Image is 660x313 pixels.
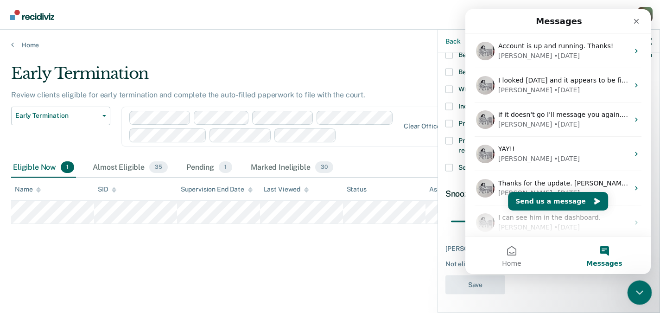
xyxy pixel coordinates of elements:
[11,170,29,188] img: Profile image for Kim
[121,251,157,257] span: Messages
[445,188,652,198] div: Snooze for:
[219,161,232,173] span: 1
[11,204,29,223] img: Profile image for Kim
[181,185,253,193] div: Supervision End Date
[33,204,135,212] span: I can see him in the dashboard.
[89,213,114,223] div: • [DATE]
[33,179,87,189] div: [PERSON_NAME]
[10,10,54,20] img: Recidiviz
[249,158,335,178] div: Marked Ineligible
[445,260,652,268] div: Not eligible reasons:
[91,158,170,178] div: Almost Eligible
[11,90,365,99] p: Review clients eligible for early termination and complete the auto-filled paperwork to file with...
[11,41,649,49] a: Home
[43,183,143,201] button: Send us a message
[458,102,556,109] span: Incarcerated on another offense
[37,251,56,257] span: Home
[33,102,182,109] span: if it doesn't go I'll message you again. Thanks
[638,7,653,22] div: S J
[315,161,333,173] span: 30
[33,213,87,223] div: [PERSON_NAME]
[11,64,506,90] div: Early Termination
[458,51,652,58] span: Being supervised for an offense resulting in the death of a person
[429,185,473,193] div: Assigned to
[89,179,114,189] div: • [DATE]
[93,228,185,265] button: Messages
[98,185,117,193] div: SID
[11,158,76,178] div: Eligible Now
[638,7,653,22] button: Profile dropdown button
[33,170,532,178] span: Thanks for the update. [PERSON_NAME] Manager 701.239.7248•701.799.6279(m)•701.328.0178(f) [EMAIL_...
[458,136,628,153] span: Prosecutor temporarily denied early termination and will reconsider
[465,9,651,274] iframe: Intercom live chat
[89,145,114,154] div: • [DATE]
[445,275,505,294] button: Save
[11,135,29,154] img: Profile image for Kim
[458,163,575,171] span: Sending state denied early termination
[89,76,114,86] div: • [DATE]
[89,110,114,120] div: • [DATE]
[404,122,446,130] div: Clear officers
[184,158,234,178] div: Pending
[445,244,652,252] div: [PERSON_NAME] may be surfaced again on or after [DATE].
[11,101,29,120] img: Profile image for Kim
[347,185,367,193] div: Status
[458,68,560,75] span: Being supervised for a sex offense
[149,161,168,173] span: 35
[15,112,99,120] span: Early Termination
[15,185,41,193] div: Name
[33,145,87,154] div: [PERSON_NAME]
[458,119,606,127] span: Prosecutor permanently denied early termination
[264,185,309,193] div: Last Viewed
[628,281,652,305] iframe: Intercom live chat
[33,110,87,120] div: [PERSON_NAME]
[61,161,74,173] span: 1
[33,67,198,75] span: I looked [DATE] and it appears to be fixed, Thanks!
[33,76,87,86] div: [PERSON_NAME]
[458,85,622,92] span: Willful nonpayment of fines / fees despite ability to pay
[33,136,50,143] span: YAY!!
[445,37,460,45] button: Back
